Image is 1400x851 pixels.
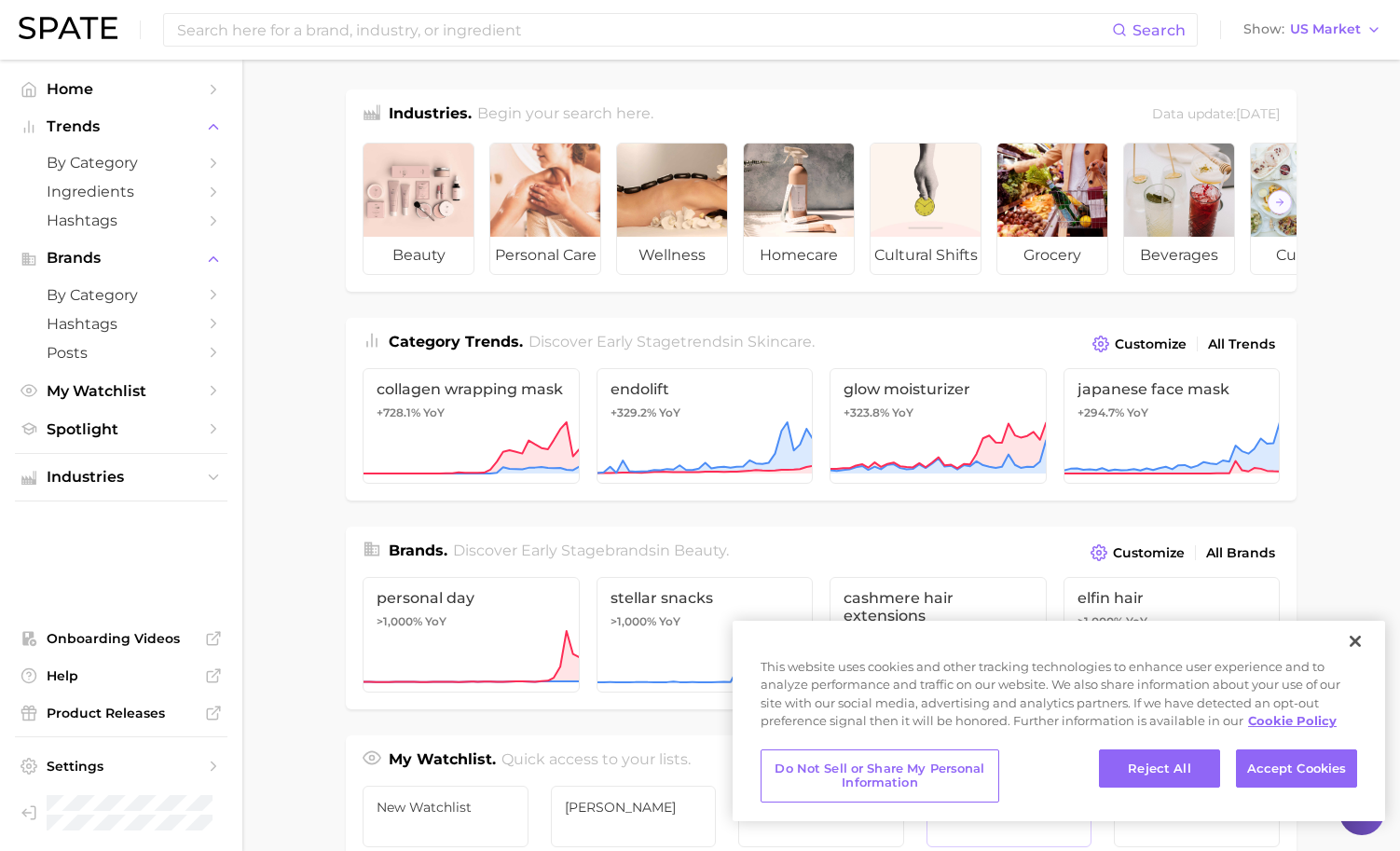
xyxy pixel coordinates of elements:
span: My Watchlist [47,382,196,400]
input: Search here for a brand, industry, or ingredient [175,14,1112,46]
span: culinary [1251,237,1361,274]
span: endolift [611,380,800,398]
a: by Category [15,148,227,177]
span: +728.1% [377,405,420,419]
span: Discover Early Stage brands in . [453,542,729,559]
button: Reject All [1099,749,1220,789]
h2: Quick access to your lists. [501,748,691,775]
button: Industries [15,463,227,491]
a: culinary [1250,143,1362,275]
span: +294.7% [1077,405,1124,419]
span: grocery [997,237,1107,274]
a: My Watchlist [15,377,227,405]
span: Settings [47,758,196,775]
span: Hashtags [47,212,196,229]
span: by Category [47,154,196,172]
span: US Market [1290,24,1361,34]
span: Show [1243,24,1284,34]
a: Posts [15,338,227,367]
a: grocery [996,143,1108,275]
button: Close [1335,621,1376,662]
span: YoY [659,405,680,420]
span: collagen wrapping mask [377,380,566,398]
span: All Trends [1208,336,1275,352]
span: by Category [47,286,196,304]
span: YoY [659,614,680,629]
span: cultural shifts [871,237,981,274]
button: Do Not Sell or Share My Personal Information, Opens the preference center dialog [761,749,999,803]
a: collagen wrapping mask+728.1% YoY [363,368,580,484]
span: Hashtags [47,315,196,333]
a: Spotlight [15,415,227,444]
span: Brands . [389,542,447,559]
a: homecare [743,143,855,275]
a: Help [15,662,227,690]
a: beauty [363,143,474,275]
a: Onboarding Videos [15,625,227,652]
div: This website uses cookies and other tracking technologies to enhance user experience and to analy... [733,658,1385,740]
span: [PERSON_NAME] [565,800,703,815]
button: Accept Cookies [1236,749,1357,789]
span: homecare [744,237,854,274]
button: Customize [1088,331,1191,357]
a: Hashtags [15,309,227,338]
div: Privacy [733,621,1385,821]
span: Product Releases [47,705,196,721]
span: YoY [892,405,913,420]
a: stellar snacks>1,000% YoY [597,577,814,693]
span: Home [47,80,196,98]
a: [PERSON_NAME] [551,786,717,847]
span: +323.8% [844,405,889,419]
span: Brands [47,250,196,267]
span: +329.2% [611,405,656,419]
a: Hashtags [15,206,227,235]
span: Industries [47,469,196,486]
a: Log out. Currently logged in as Pro User with e-mail spate.pro@test.test. [15,789,227,836]
h1: My Watchlist. [389,748,496,775]
a: wellness [616,143,728,275]
a: Settings [15,752,227,780]
span: New Watchlist [377,800,515,815]
span: skincare [748,333,812,350]
button: Trends [15,113,227,141]
button: Brands [15,244,227,272]
a: japanese face mask+294.7% YoY [1064,368,1281,484]
span: >1,000% [377,614,422,628]
span: cashmere hair extensions [844,589,1033,625]
button: ShowUS Market [1239,18,1386,42]
span: YoY [1126,614,1147,629]
span: Category Trends . [389,333,523,350]
span: Discover Early Stage trends in . [528,333,815,350]
span: elfin hair [1077,589,1267,607]
h2: Begin your search here. [477,103,653,128]
button: Customize [1086,540,1189,566]
a: endolift+329.2% YoY [597,368,814,484]
a: elfin hair>1,000% YoY [1064,577,1281,693]
a: personal day>1,000% YoY [363,577,580,693]
a: cashmere hair extensions>1,000% YoY [830,577,1047,693]
div: Data update: [DATE] [1152,103,1280,128]
span: beauty [364,237,474,274]
a: by Category [15,281,227,309]
span: wellness [617,237,727,274]
span: Search [1132,21,1186,39]
div: Cookie banner [733,621,1385,821]
a: Product Releases [15,699,227,727]
img: SPATE [19,17,117,39]
a: Ingredients [15,177,227,206]
span: >1,000% [611,614,656,628]
span: >1,000% [1077,614,1123,628]
h1: Industries. [389,103,472,128]
span: Trends [47,118,196,135]
span: YoY [423,405,445,420]
span: All Brands [1206,545,1275,561]
a: personal care [489,143,601,275]
span: personal day [377,589,566,607]
span: Posts [47,344,196,362]
a: All Brands [1201,541,1280,566]
span: beauty [674,542,726,559]
span: YoY [425,614,446,629]
span: beverages [1124,237,1234,274]
span: Customize [1113,545,1185,561]
a: Home [15,75,227,103]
